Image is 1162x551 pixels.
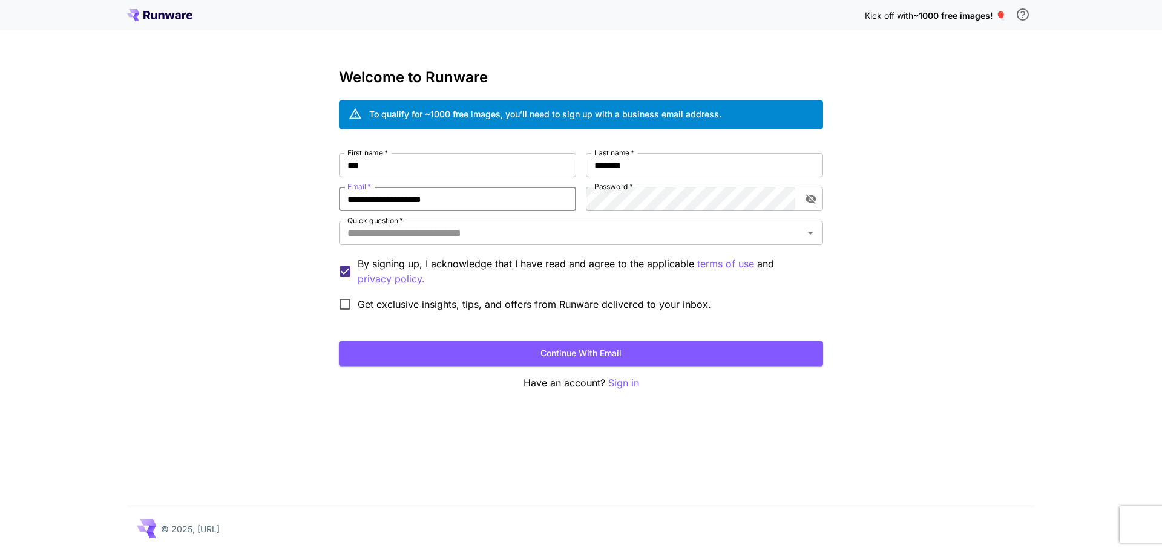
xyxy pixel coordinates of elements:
[358,272,425,287] p: privacy policy.
[608,376,639,391] button: Sign in
[594,181,633,192] label: Password
[913,10,1006,21] span: ~1000 free images! 🎈
[865,10,913,21] span: Kick off with
[802,224,819,241] button: Open
[347,215,403,226] label: Quick question
[358,297,711,311] span: Get exclusive insights, tips, and offers from Runware delivered to your inbox.
[347,181,371,192] label: Email
[347,148,388,158] label: First name
[697,256,754,272] p: terms of use
[358,256,813,287] p: By signing up, I acknowledge that I have read and agree to the applicable and
[339,69,823,86] h3: Welcome to Runware
[339,341,823,366] button: Continue with email
[697,256,754,272] button: By signing up, I acknowledge that I have read and agree to the applicable and privacy policy.
[339,376,823,391] p: Have an account?
[1011,2,1035,27] button: In order to qualify for free credit, you need to sign up with a business email address and click ...
[369,108,721,120] div: To qualify for ~1000 free images, you’ll need to sign up with a business email address.
[800,188,822,210] button: toggle password visibility
[594,148,634,158] label: Last name
[358,272,425,287] button: By signing up, I acknowledge that I have read and agree to the applicable terms of use and
[161,523,220,535] p: © 2025, [URL]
